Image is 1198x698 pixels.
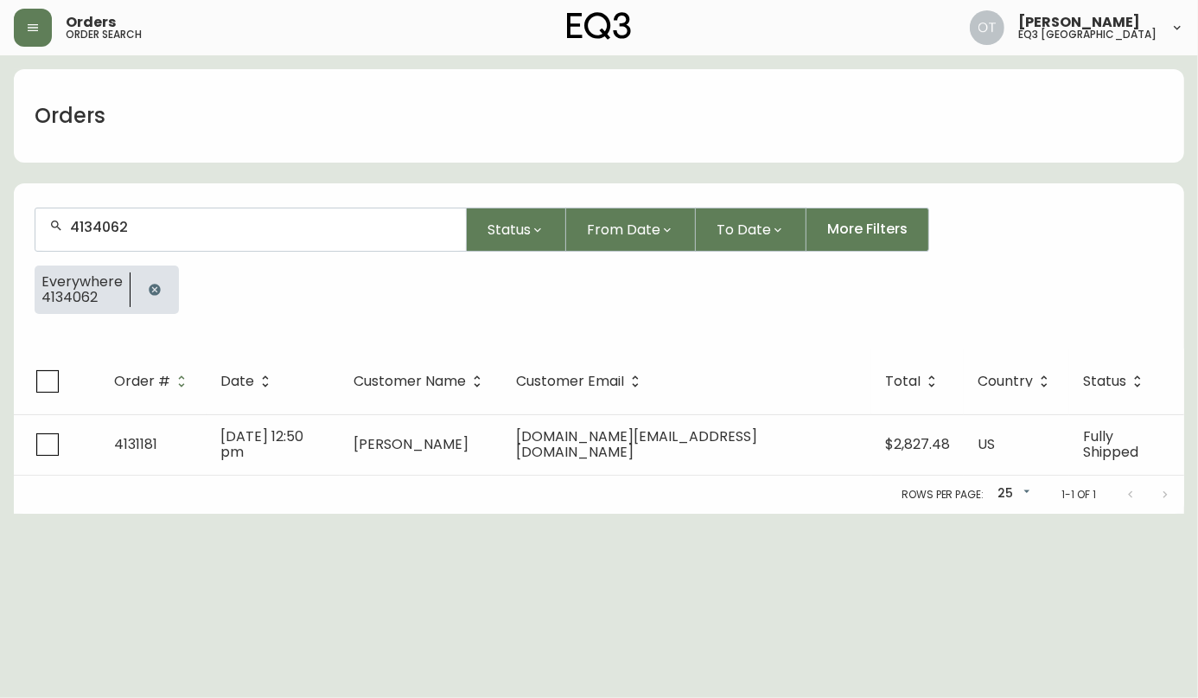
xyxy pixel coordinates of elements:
[487,219,531,240] span: Status
[1018,16,1140,29] span: [PERSON_NAME]
[696,208,806,252] button: To Date
[354,374,488,389] span: Customer Name
[902,487,984,503] p: Rows per page:
[1083,374,1149,389] span: Status
[114,434,157,454] span: 4131181
[220,426,303,462] span: [DATE] 12:50 pm
[1018,29,1157,40] h5: eq3 [GEOGRAPHIC_DATA]
[41,290,123,305] span: 4134062
[467,208,566,252] button: Status
[885,376,921,387] span: Total
[220,374,277,389] span: Date
[970,10,1004,45] img: 5d4d18d254ded55077432b49c4cb2919
[1083,376,1126,387] span: Status
[35,101,105,131] h1: Orders
[70,219,452,235] input: Search
[114,376,170,387] span: Order #
[978,376,1033,387] span: Country
[1083,426,1138,462] span: Fully Shipped
[806,208,929,252] button: More Filters
[114,374,193,389] span: Order #
[885,374,943,389] span: Total
[827,220,908,239] span: More Filters
[567,12,631,40] img: logo
[991,480,1034,509] div: 25
[66,16,116,29] span: Orders
[41,274,123,290] span: Everywhere
[717,219,771,240] span: To Date
[885,434,950,454] span: $2,827.48
[566,208,696,252] button: From Date
[516,374,647,389] span: Customer Email
[220,376,254,387] span: Date
[66,29,142,40] h5: order search
[587,219,660,240] span: From Date
[516,426,757,462] span: [DOMAIN_NAME][EMAIL_ADDRESS][DOMAIN_NAME]
[354,434,468,454] span: [PERSON_NAME]
[978,434,995,454] span: US
[1061,487,1096,503] p: 1-1 of 1
[978,374,1055,389] span: Country
[354,376,466,387] span: Customer Name
[516,376,624,387] span: Customer Email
